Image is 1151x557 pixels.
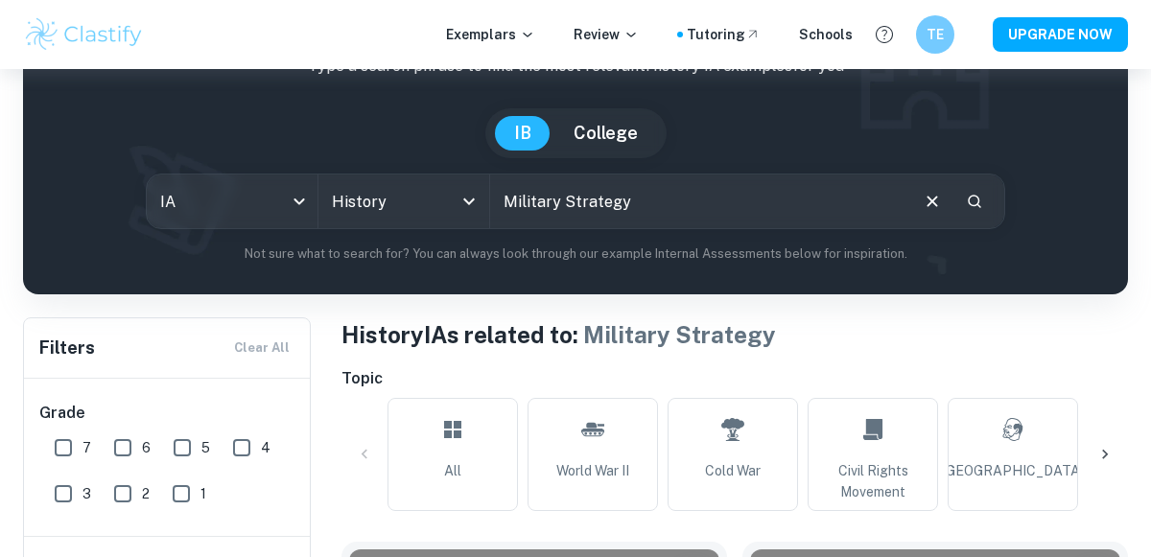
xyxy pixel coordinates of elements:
[958,185,991,218] button: Search
[942,460,1084,481] span: [GEOGRAPHIC_DATA]
[916,15,954,54] button: TE
[261,437,270,458] span: 4
[341,317,1128,352] h1: History IAs related to:
[816,460,929,502] span: Civil Rights Movement
[200,483,206,504] span: 1
[554,116,657,151] button: College
[444,460,461,481] span: All
[38,244,1113,264] p: Not sure what to search for? You can always look through our example Internal Assessments below f...
[914,183,951,220] button: Clear
[142,483,150,504] span: 2
[993,17,1128,52] button: UPGRADE NOW
[556,460,629,481] span: World War II
[201,437,210,458] span: 5
[39,402,296,425] h6: Grade
[456,188,482,215] button: Open
[82,483,91,504] span: 3
[799,24,853,45] a: Schools
[868,18,901,51] button: Help and Feedback
[147,174,317,228] div: IA
[446,24,535,45] p: Exemplars
[490,174,906,228] input: E.g. Nazi Germany, atomic bomb, USA politics...
[687,24,761,45] a: Tutoring
[341,367,1128,390] h6: Topic
[142,437,151,458] span: 6
[495,116,551,151] button: IB
[82,437,91,458] span: 7
[23,15,145,54] img: Clastify logo
[583,321,776,348] span: Military Strategy
[925,24,947,45] h6: TE
[39,335,95,361] h6: Filters
[705,460,761,481] span: Cold War
[574,24,639,45] p: Review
